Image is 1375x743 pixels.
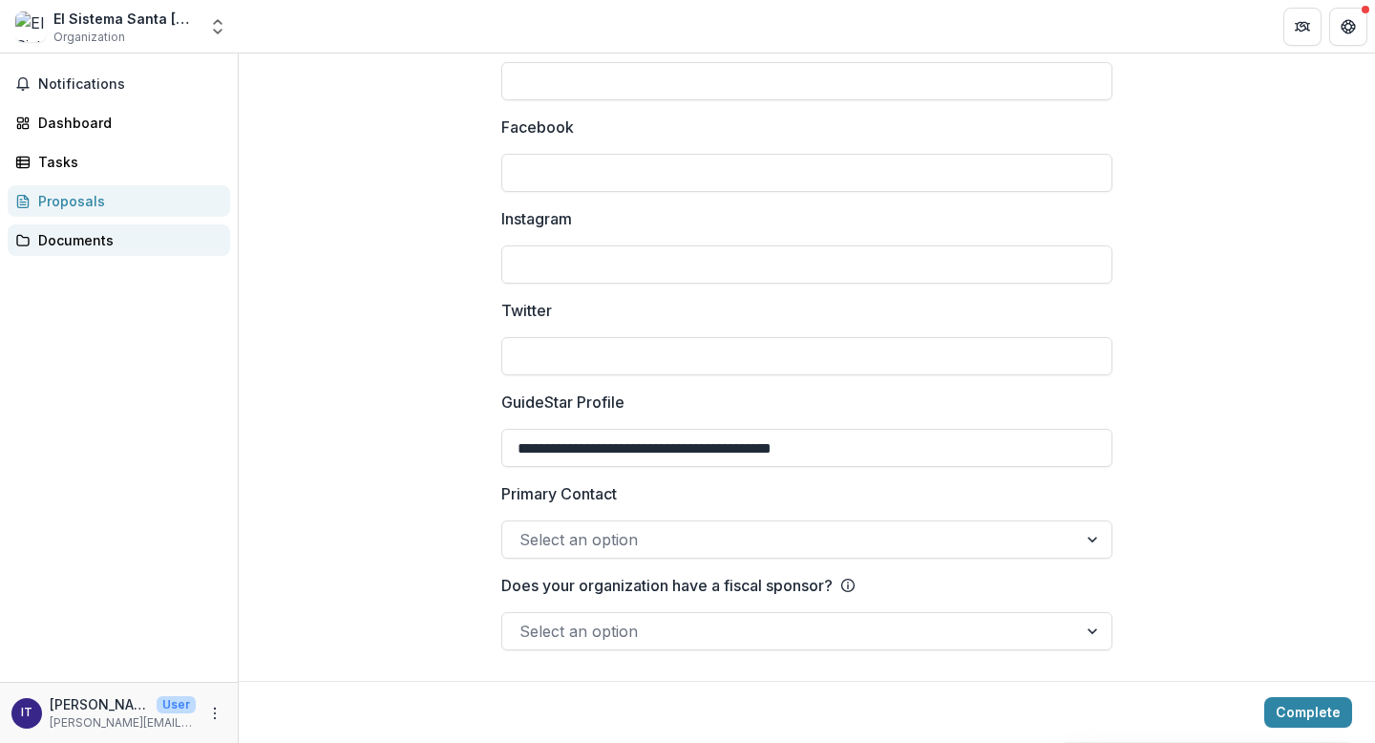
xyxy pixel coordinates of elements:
div: Documents [38,230,215,250]
button: Open entity switcher [204,8,231,46]
a: Dashboard [8,107,230,138]
div: Tasks [38,152,215,172]
p: Primary Contact [501,482,617,505]
p: Instagram [501,207,572,230]
p: GuideStar Profile [501,391,624,414]
button: Partners [1283,8,1322,46]
a: Proposals [8,185,230,217]
span: Notifications [38,76,222,93]
p: Facebook [501,116,574,138]
div: Dashboard [38,113,215,133]
p: Twitter [501,299,552,322]
p: User [157,696,196,713]
p: [PERSON_NAME][EMAIL_ADDRESS][DOMAIN_NAME] [50,714,196,732]
p: Does your organization have a fiscal sponsor? [501,574,833,597]
div: Isabelle Tuncer [21,707,32,719]
img: El Sistema Santa Cruz [15,11,46,42]
button: More [203,702,226,725]
button: Notifications [8,69,230,99]
div: Proposals [38,191,215,211]
a: Tasks [8,146,230,178]
p: [PERSON_NAME] [50,694,149,714]
div: El Sistema Santa [PERSON_NAME] [53,9,197,29]
button: Complete [1264,697,1352,728]
a: Documents [8,224,230,256]
span: Organization [53,29,125,46]
button: Get Help [1329,8,1367,46]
